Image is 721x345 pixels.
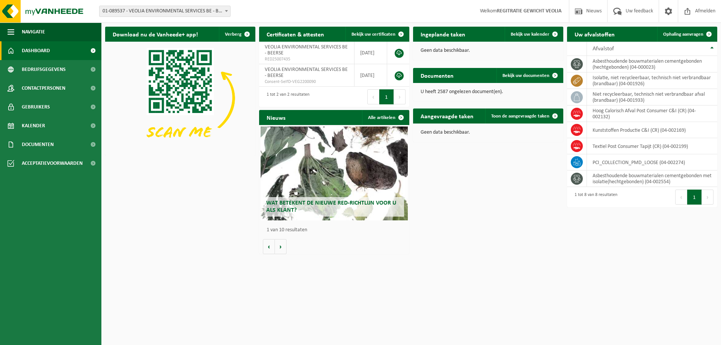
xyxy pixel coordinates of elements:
p: U heeft 2587 ongelezen document(en). [421,89,556,95]
span: Bekijk uw certificaten [351,32,395,37]
button: Verberg [219,27,255,42]
h2: Uw afvalstoffen [567,27,622,41]
button: Next [394,89,406,104]
a: Bekijk uw kalender [505,27,563,42]
td: asbesthoudende bouwmaterialen cementgebonden met isolatie(hechtgebonden) (04-002554) [587,170,717,187]
a: Bekijk uw documenten [496,68,563,83]
span: Bedrijfsgegevens [22,60,66,79]
td: [DATE] [354,64,387,87]
span: Bekijk uw kalender [511,32,549,37]
span: Verberg [225,32,241,37]
h2: Documenten [413,68,461,83]
button: 1 [687,190,702,205]
td: [DATE] [354,42,387,64]
span: Kalender [22,116,45,135]
a: Ophaling aanvragen [657,27,716,42]
button: Vorige [263,239,275,254]
span: Wat betekent de nieuwe RED-richtlijn voor u als klant? [266,200,396,213]
span: Dashboard [22,41,50,60]
div: 1 tot 8 van 8 resultaten [571,189,617,205]
h2: Download nu de Vanheede+ app! [105,27,205,41]
a: Wat betekent de nieuwe RED-richtlijn voor u als klant? [261,127,408,220]
span: Navigatie [22,23,45,41]
span: Bekijk uw documenten [502,73,549,78]
h2: Ingeplande taken [413,27,473,41]
span: 01-089537 - VEOLIA ENVIRONMENTAL SERVICES BE - BEERSE [100,6,230,17]
div: 1 tot 2 van 2 resultaten [263,89,309,105]
button: Previous [675,190,687,205]
a: Toon de aangevraagde taken [485,108,563,124]
img: Download de VHEPlus App [105,42,255,154]
a: Alle artikelen [362,110,409,125]
h2: Certificaten & attesten [259,27,332,41]
h2: Nieuws [259,110,293,125]
span: Gebruikers [22,98,50,116]
td: Hoog Calorisch Afval Post Consumer C&I (CR) (04-002132) [587,105,717,122]
p: Geen data beschikbaar. [421,48,556,53]
span: Documenten [22,135,54,154]
span: 01-089537 - VEOLIA ENVIRONMENTAL SERVICES BE - BEERSE [99,6,231,17]
td: Textiel Post Consumer Tapijt (CR) (04-002199) [587,138,717,154]
a: Bekijk uw certificaten [345,27,409,42]
td: asbesthoudende bouwmaterialen cementgebonden (hechtgebonden) (04-000023) [587,56,717,72]
button: Next [702,190,713,205]
strong: REGITRATIE GEWICHT VEOLIA [497,8,561,14]
span: VEOLIA ENVIRONMENTAL SERVICES BE - BEERSE [265,44,348,56]
button: Previous [367,89,379,104]
span: Consent-SelfD-VEG2200090 [265,79,348,85]
td: isolatie, niet recycleerbaar, technisch niet verbrandbaar (brandbaar) (04-001926) [587,72,717,89]
p: 1 van 10 resultaten [267,227,406,233]
td: niet recycleerbaar, technisch niet verbrandbaar afval (brandbaar) (04-001933) [587,89,717,105]
td: Kunststoffen Productie C&I (CR) (04-002169) [587,122,717,138]
h2: Aangevraagde taken [413,108,481,123]
span: Ophaling aanvragen [663,32,703,37]
span: VEOLIA ENVIRONMENTAL SERVICES BE - BEERSE [265,67,348,78]
span: Afvalstof [593,46,614,52]
span: Toon de aangevraagde taken [491,114,549,119]
span: RED25007435 [265,56,348,62]
span: Acceptatievoorwaarden [22,154,83,173]
p: Geen data beschikbaar. [421,130,556,135]
button: Volgende [275,239,287,254]
button: 1 [379,89,394,104]
span: Contactpersonen [22,79,65,98]
td: PCI_COLLECTION_PMD_LOOSE (04-002274) [587,154,717,170]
